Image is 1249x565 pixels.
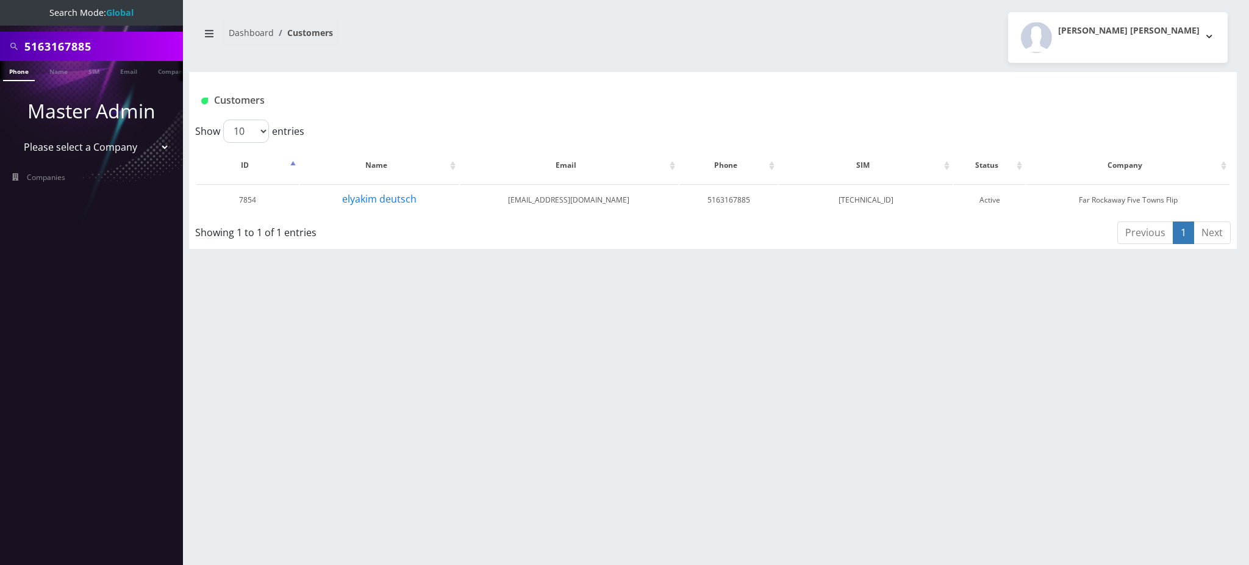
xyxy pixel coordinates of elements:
strong: Global [106,7,134,18]
li: Customers [274,26,333,39]
a: Company [152,61,193,80]
a: Email [114,61,143,80]
td: 5163167885 [679,184,778,215]
td: [TECHNICAL_ID] [779,184,953,215]
div: Showing 1 to 1 of 1 entries [195,220,618,240]
th: SIM: activate to sort column ascending [779,148,953,183]
td: Active [954,184,1025,215]
a: Next [1194,221,1231,244]
a: Name [43,61,74,80]
input: Search All Companies [24,35,180,58]
th: Status: activate to sort column ascending [954,148,1025,183]
td: 7854 [196,184,299,215]
span: Search Mode: [49,7,134,18]
th: ID: activate to sort column descending [196,148,299,183]
button: [PERSON_NAME] [PERSON_NAME] [1008,12,1228,63]
td: Far Rockaway Five Towns Flip [1026,184,1229,215]
th: Name: activate to sort column ascending [300,148,458,183]
a: Dashboard [229,27,274,38]
a: 1 [1173,221,1194,244]
a: Previous [1117,221,1173,244]
h2: [PERSON_NAME] [PERSON_NAME] [1058,26,1200,36]
a: Phone [3,61,35,81]
a: SIM [82,61,106,80]
label: Show entries [195,120,304,143]
th: Phone: activate to sort column ascending [679,148,778,183]
nav: breadcrumb [198,20,704,55]
span: Companies [27,172,65,182]
button: elyakim deutsch [342,191,417,207]
select: Showentries [223,120,269,143]
h1: Customers [201,95,1051,106]
th: Email: activate to sort column ascending [460,148,679,183]
td: [EMAIL_ADDRESS][DOMAIN_NAME] [460,184,679,215]
th: Company: activate to sort column ascending [1026,148,1229,183]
